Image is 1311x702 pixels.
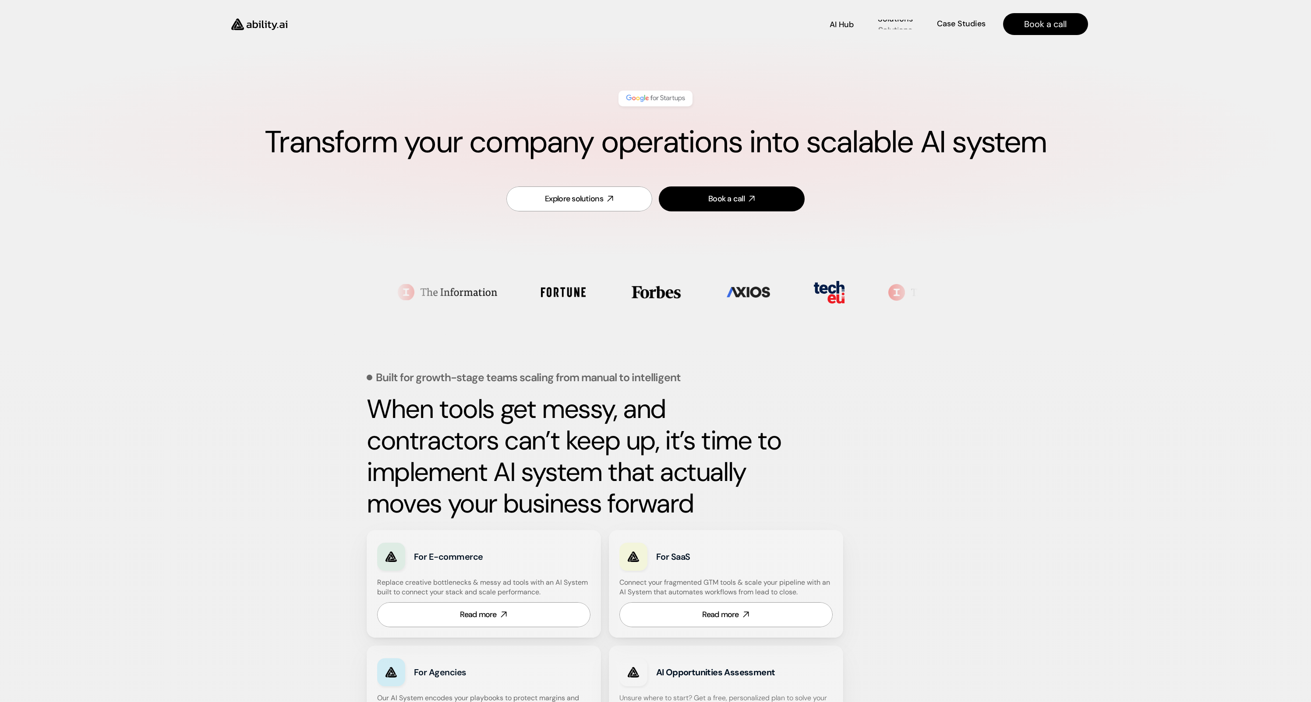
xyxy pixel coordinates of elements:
p: AI Hub [830,19,854,30]
a: Book a call [1003,13,1088,35]
strong: When tools get messy, and contractors can’t keep up, it’s time to implement AI system that actual... [367,392,787,521]
p: Built for growth-stage teams scaling from manual to intelligent [376,372,681,383]
a: Read more [377,602,590,627]
nav: Main navigation [300,13,1088,35]
h3: For Agencies [414,666,534,678]
a: AI Hub [830,17,854,32]
div: Explore solutions [545,193,603,204]
h4: Replace creative bottlenecks & messy ad tools with an AI System built to connect your stack and s... [377,578,588,597]
strong: AI Opportunities Assessment [656,667,775,678]
p: Solutions [878,25,912,35]
p: Case Studies [937,29,985,40]
a: Case StudiesCase Studies [936,17,986,32]
a: Explore solutions [506,186,652,211]
p: Case Studies [936,18,985,29]
h4: Connect your fragmented GTM tools & scale your pipeline with an AI System that automates workflow... [619,578,837,597]
h1: Transform your company operations into scalable AI system [35,124,1276,161]
div: Read more [460,609,497,620]
p: Book a call [1024,18,1067,30]
a: SolutionsSolutions [878,17,912,32]
h3: For E-commerce [414,551,534,563]
a: Read more [619,602,833,627]
div: Book a call [708,193,745,204]
div: Read more [702,609,739,620]
h3: For SaaS [656,551,776,563]
a: Book a call [659,186,805,211]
